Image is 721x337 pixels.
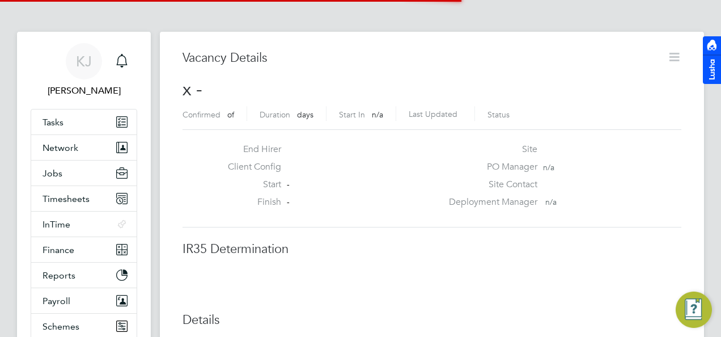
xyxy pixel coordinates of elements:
[43,219,70,230] span: InTime
[219,144,281,155] label: End Hirer
[339,109,365,120] label: Start In
[31,135,137,160] button: Network
[183,78,202,100] span: x -
[260,109,290,120] label: Duration
[31,186,137,211] button: Timesheets
[219,179,281,191] label: Start
[31,212,137,237] button: InTime
[676,292,712,328] button: Engage Resource Center
[31,109,137,134] a: Tasks
[543,162,554,172] span: n/a
[372,109,383,120] span: n/a
[297,109,313,120] span: days
[287,179,290,189] span: -
[219,196,281,208] label: Finish
[31,43,137,98] a: KJ[PERSON_NAME]
[442,144,537,155] label: Site
[43,321,79,332] span: Schemes
[43,142,78,153] span: Network
[183,109,220,120] label: Confirmed
[43,296,70,306] span: Payroll
[409,109,457,119] label: Last Updated
[219,161,281,173] label: Client Config
[43,168,62,179] span: Jobs
[31,161,137,186] button: Jobs
[31,288,137,313] button: Payroll
[43,270,75,281] span: Reports
[287,197,290,207] span: -
[442,179,537,191] label: Site Contact
[183,312,681,328] h3: Details
[442,161,537,173] label: PO Manager
[442,196,537,208] label: Deployment Manager
[183,241,681,258] h3: IR35 Determination
[31,237,137,262] button: Finance
[31,84,137,98] span: Kyle Johnson
[487,109,510,120] label: Status
[183,50,650,66] h3: Vacancy Details
[43,117,63,128] span: Tasks
[227,109,234,120] span: of
[545,197,557,207] span: n/a
[43,193,90,204] span: Timesheets
[31,263,137,288] button: Reports
[76,54,92,69] span: KJ
[43,245,74,255] span: Finance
